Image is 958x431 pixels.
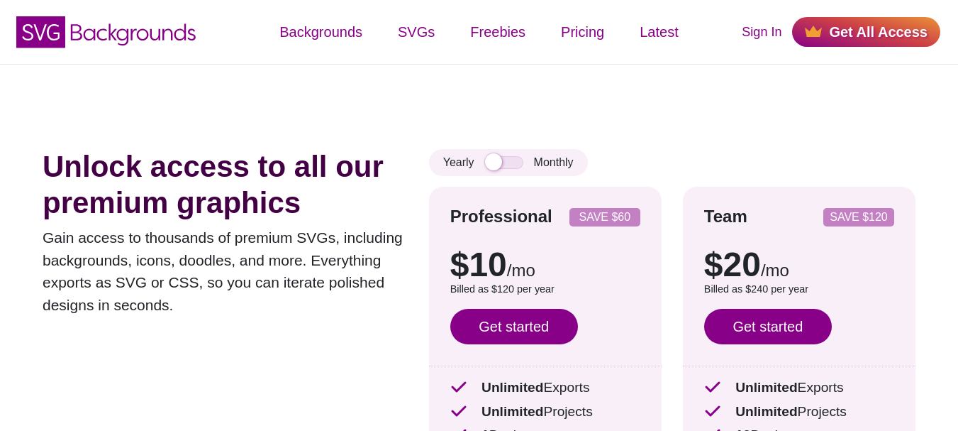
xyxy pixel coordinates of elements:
a: Get All Access [792,17,940,47]
a: Sign In [742,23,781,42]
a: SVGs [380,11,452,53]
p: Billed as $240 per year [704,282,894,298]
h1: Unlock access to all our premium graphics [43,149,408,221]
a: Latest [622,11,696,53]
p: Projects [704,402,894,422]
a: Pricing [543,11,622,53]
strong: Professional [450,207,552,226]
span: /mo [507,261,535,280]
p: Projects [450,402,640,422]
p: Gain access to thousands of premium SVGs, including backgrounds, icons, doodles, and more. Everyt... [43,227,408,316]
p: SAVE $120 [829,212,889,223]
a: Freebies [452,11,543,53]
p: Exports [704,378,894,398]
span: /mo [761,261,789,280]
a: Backgrounds [262,11,380,53]
a: Get started [450,309,578,344]
strong: Unlimited [735,380,797,395]
strong: Unlimited [481,380,543,395]
strong: Unlimited [481,404,543,419]
p: $10 [450,248,640,282]
div: Yearly Monthly [429,149,588,176]
p: SAVE $60 [575,212,635,223]
p: Exports [450,378,640,398]
p: $20 [704,248,894,282]
p: Billed as $120 per year [450,282,640,298]
strong: Team [704,207,747,226]
strong: Unlimited [735,404,797,419]
a: Get started [704,309,832,344]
